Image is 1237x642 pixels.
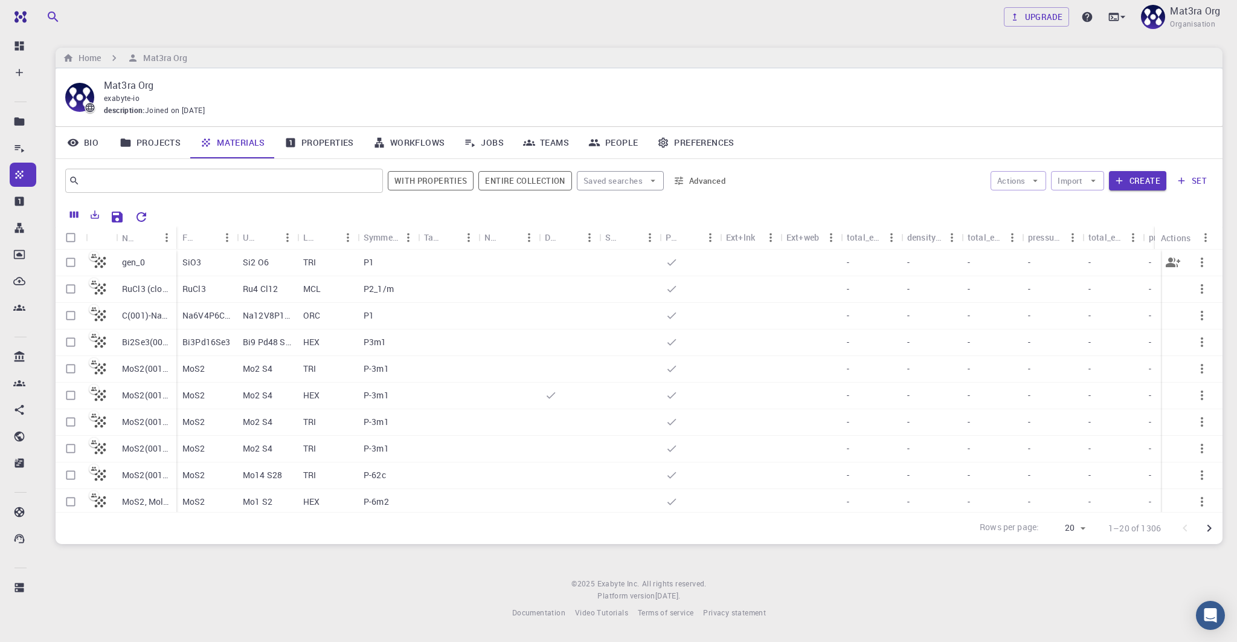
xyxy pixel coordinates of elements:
p: - [1088,496,1091,508]
button: set [1171,171,1213,190]
p: Rows per page: [980,521,1039,535]
div: Actions [1161,226,1190,250]
p: - [968,310,970,322]
p: C(001)-Na3V2(PO4)3(111), Interface [122,310,170,322]
div: Symmetry [358,225,418,249]
p: - [1028,496,1030,508]
p: - [1028,283,1030,295]
button: Menu [338,228,358,247]
div: Lattice [297,225,358,249]
p: - [847,336,849,348]
img: Mat3ra Org [1141,5,1165,29]
a: Materials [190,127,275,158]
p: - [1149,363,1151,375]
p: MoS2 [182,469,205,481]
p: - [1149,469,1151,481]
a: Terms of service [638,607,693,619]
span: Documentation [512,608,565,617]
h6: Mat3ra Org [138,51,187,65]
p: ORC [303,310,320,322]
p: - [1088,336,1091,348]
span: Support [25,8,69,19]
button: Menu [1003,228,1022,247]
p: - [1088,389,1091,401]
p: - [1028,336,1030,348]
p: HEX [303,336,320,348]
button: Menu [399,228,418,247]
p: - [847,496,849,508]
p: - [1149,416,1151,428]
div: total_energy (vasp:dft:gga:pbe) [847,225,882,249]
p: - [1088,443,1091,455]
button: Sort [561,228,580,247]
button: Save Explorer Settings [105,205,129,229]
div: Tags [424,225,440,249]
a: Workflows [364,127,455,158]
p: - [1028,310,1030,322]
p: - [907,256,910,268]
p: MoS2(001)-MoS2(001), Interface 60.0 degrees [122,389,170,401]
p: - [907,336,910,348]
p: - [1028,469,1030,481]
a: Properties [275,127,364,158]
div: total_energy (qe:dft:gga:pbe) [1088,225,1123,249]
div: Ext+lnk [726,225,755,249]
div: Shared [599,225,660,249]
a: Jobs [454,127,513,158]
div: 20 [1044,519,1089,537]
p: - [968,416,970,428]
p: P-3m1 [364,389,389,401]
span: [DATE] . [655,591,681,600]
p: MoS2 [182,363,205,375]
p: - [907,283,910,295]
p: - [968,336,970,348]
p: Na12V8P12C126O48 [243,310,291,322]
p: Mat3ra Org [1170,4,1220,18]
p: - [907,310,910,322]
button: Sort [500,228,519,247]
p: Bi2Se3(001)-Pd(111), Interface, Strain 11.178pct [122,336,170,348]
span: Exabyte Inc. [597,579,640,588]
p: MoS2 [182,496,205,508]
p: TRI [303,469,316,481]
p: - [968,496,970,508]
div: total_energy (:dft:gga:pbe) [968,225,1003,249]
p: - [1088,363,1091,375]
span: description : [104,105,145,117]
div: density_of_states (qe:dft:gga:pbe) [901,225,962,249]
p: gen_0 [122,256,145,268]
div: Ext+web [780,225,841,249]
div: total_energy (:dft:gga:pbe) [962,225,1022,249]
div: Public [660,225,720,249]
button: Menu [1123,228,1143,247]
p: - [1088,416,1091,428]
p: MoS2(001)-MoS2(001), Interface [122,469,170,481]
div: Unit Cell Formula [237,225,297,249]
div: Default [545,225,561,249]
p: - [1149,336,1151,348]
p: - [847,416,849,428]
p: - [847,389,849,401]
button: Menu [882,228,901,247]
div: Non-periodic [478,225,539,249]
span: © 2025 [571,578,597,590]
button: Sort [621,228,640,247]
button: Advanced [669,171,731,190]
p: - [1149,389,1151,401]
p: SiO3 [182,256,202,268]
button: Create [1109,171,1166,190]
p: P2_1/m [364,283,394,295]
button: Menu [1196,228,1215,247]
a: Teams [513,127,579,158]
p: - [847,283,849,295]
button: Share [1158,248,1187,277]
p: - [1028,389,1030,401]
div: Public [666,225,681,249]
div: density_of_states (qe:dft:gga:pbe) [907,225,942,249]
img: logo [10,11,27,23]
div: pressure (:dft:gga:pbe) [1022,225,1082,249]
button: Menu [278,228,297,247]
p: HEX [303,389,320,401]
span: exabyte-io [104,93,140,103]
div: Formula [182,225,198,249]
